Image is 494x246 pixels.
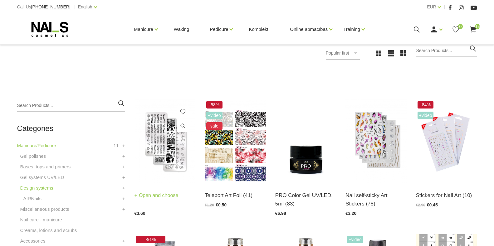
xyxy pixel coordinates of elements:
a: Manicure [134,17,153,42]
a: Stickers for Nail Art (10) [416,191,477,200]
img: High-quality color gels with 4D pigment and intense shade. Helps draw fine lines and create diffe... [275,99,336,183]
img: Foil for nail art, intended for use with Teleport Sticky Gel. Available in 40 designs, 20 x 4 cm.... [205,99,266,183]
div: Call Us [17,3,71,11]
a: Nail self-sticky Art Stickers (78) [345,191,407,208]
a: 0 [452,26,460,33]
a: + [122,174,125,181]
a: EUR [427,3,436,11]
span: -58% [206,101,223,109]
a: 14 [469,26,477,33]
a: [PHONE_NUMBER] [31,5,71,9]
img: Different types of nail stickers. Suitable for both sculpted nails and gel polish finish. Do not ... [345,99,407,183]
span: +Video [206,112,223,119]
span: +Video [347,236,363,243]
span: €3.60 [135,211,145,216]
a: Open and choose [135,191,179,200]
a: Gel systems UV/LED [20,174,64,181]
a: + [122,237,125,245]
h2: Categories [17,124,125,133]
span: €0.50 [216,202,227,207]
a: Pedicure [210,17,228,42]
span: -84% [418,101,434,109]
span: | [74,3,75,11]
a: Design systems [20,184,53,192]
a: + [122,205,125,213]
a: Komplekti [244,14,274,44]
a: Gel polishes [20,152,46,160]
input: Search Products... [416,45,477,57]
span: +Video [418,112,434,119]
span: 0 [458,24,463,29]
a: + [122,195,125,202]
img: Professional stickers for nail design... [416,99,477,183]
span: €6.98 [275,211,286,216]
a: + [122,163,125,171]
a: English [78,3,92,11]
span: 14 [475,24,480,29]
span: €3.20 [345,211,356,216]
a: + [122,142,125,149]
span: Popular first [326,51,349,55]
span: €1.20 [205,203,214,207]
a: PRO Color Gel UV/LED, 5ml (83) [275,191,336,208]
a: Training [343,17,360,42]
a: + [122,184,125,192]
span: 11 [114,142,119,149]
a: Online apmācības [290,17,328,42]
a: AIRNails [23,195,42,202]
span: [PHONE_NUMBER] [31,4,71,9]
span: sale [206,122,223,130]
span: | [444,3,445,11]
a: Manicure/Pedicure [17,142,56,149]
span: -91% [136,236,166,243]
input: Search Products... [17,99,125,112]
img: Stamping PlateMetallic stamping plate. High-quality engraving guarantees the duplication of even ... [135,99,196,183]
a: Waxing [169,14,194,44]
a: + [122,152,125,160]
a: Miscellaneous products [20,205,69,213]
span: €2.90 [416,203,425,207]
a: Accessories [20,237,46,245]
a: Teleport Art Foil (41) [205,191,266,200]
a: Nail care - manicure [20,216,62,224]
span: €0.45 [427,202,438,207]
a: Bases, tops and primers [20,163,71,171]
a: Creams, lotions and scrubs [20,227,77,234]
